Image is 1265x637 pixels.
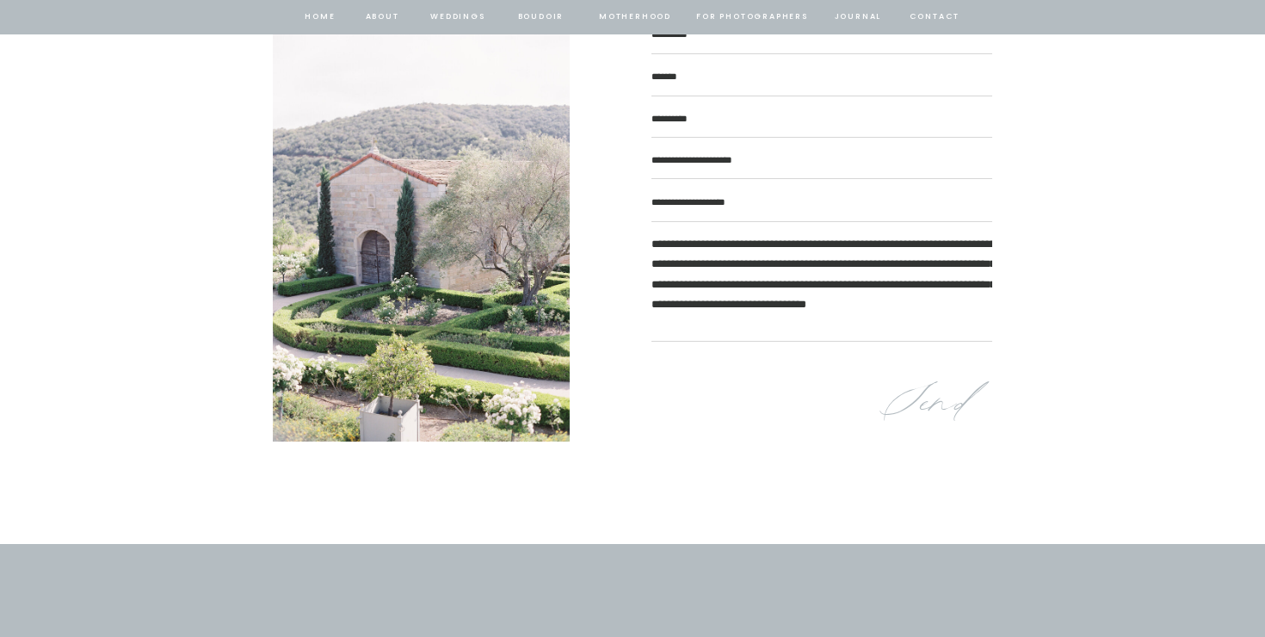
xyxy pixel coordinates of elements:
a: home [304,9,336,25]
a: Send [879,373,990,435]
a: contact [907,9,962,25]
a: BOUDOIR [516,9,565,25]
a: about [364,9,400,25]
a: Motherhood [599,9,670,25]
a: Weddings [429,9,487,25]
a: for photographers [696,9,808,25]
a: journal [831,9,885,25]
